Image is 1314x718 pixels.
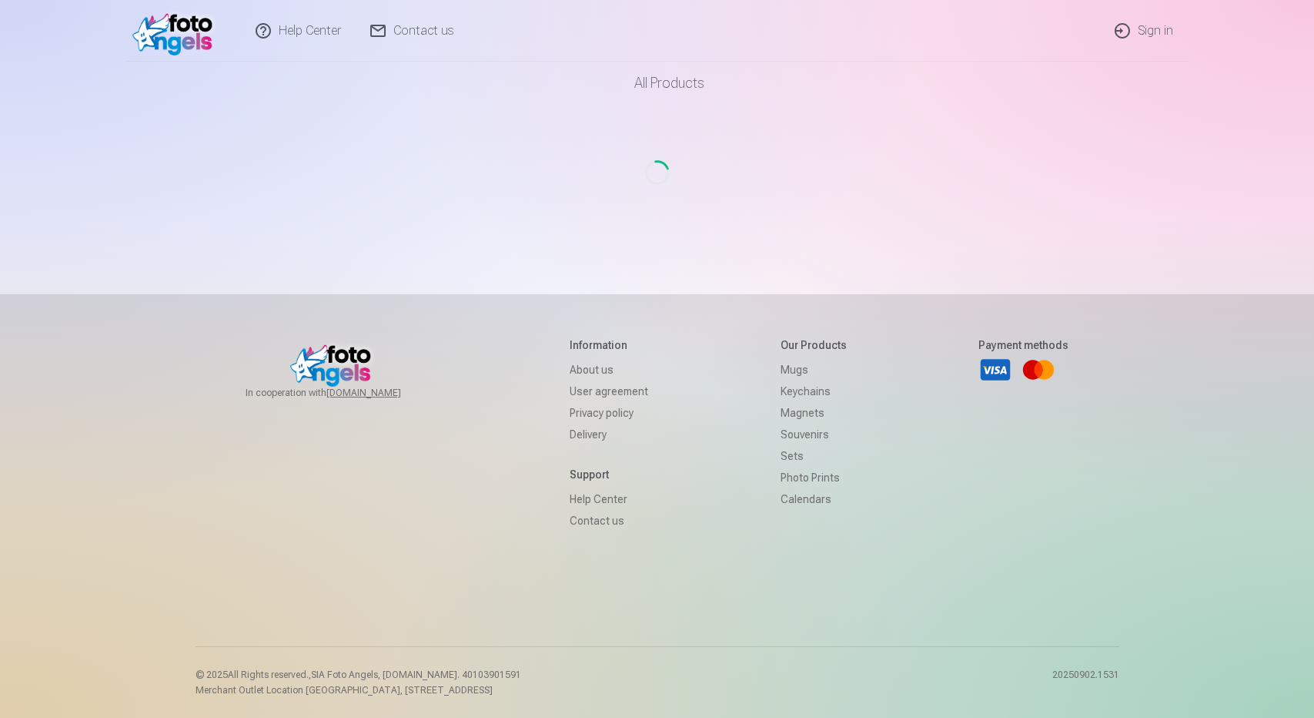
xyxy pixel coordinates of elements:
[781,381,847,402] a: Keychains
[1021,353,1055,387] a: Mastercard
[196,669,521,681] p: © 2025 All Rights reserved. ,
[132,6,221,55] img: /v1
[570,337,648,353] h5: Information
[246,387,438,399] span: In cooperation with
[591,62,723,105] a: All products
[570,381,648,402] a: User agreement
[570,510,648,532] a: Contact us
[1052,669,1119,696] p: 20250902.1531
[978,337,1068,353] h5: Payment methods
[311,669,521,680] span: SIA Foto Angels, [DOMAIN_NAME]. 40103901591
[570,424,648,445] a: Delivery
[570,467,648,482] h5: Support
[978,353,1012,387] a: Visa
[570,402,648,424] a: Privacy policy
[781,402,847,424] a: Magnets
[570,359,648,381] a: About us
[781,467,847,488] a: Photo prints
[781,359,847,381] a: Mugs
[781,424,847,445] a: Souvenirs
[781,337,847,353] h5: Our products
[781,445,847,467] a: Sets
[570,488,648,510] a: Help Center
[326,387,438,399] a: [DOMAIN_NAME]
[781,488,847,510] a: Calendars
[196,684,521,696] p: Merchant Outlet Location [GEOGRAPHIC_DATA], [STREET_ADDRESS]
